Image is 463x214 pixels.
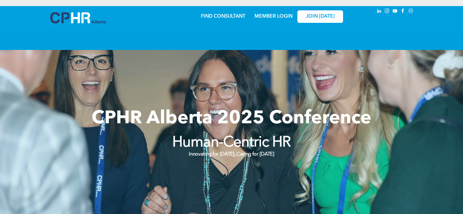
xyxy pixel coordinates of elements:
a: youtube [392,8,398,16]
a: Social network [408,8,414,16]
a: FIND CONSULTANT [201,14,245,19]
a: facebook [400,8,406,16]
img: A blue and white logo for cp alberta [50,12,106,23]
strong: Human-Centric HR [172,135,291,150]
a: instagram [384,8,391,16]
a: JOIN [DATE] [297,10,343,23]
a: linkedin [376,8,383,16]
span: JOIN [DATE] [306,14,335,19]
span: CPHR Alberta 2025 Conference [92,110,371,128]
strong: Innovating for [DATE], Caring for [DATE] [189,152,274,157]
a: MEMBER LOGIN [254,14,293,19]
